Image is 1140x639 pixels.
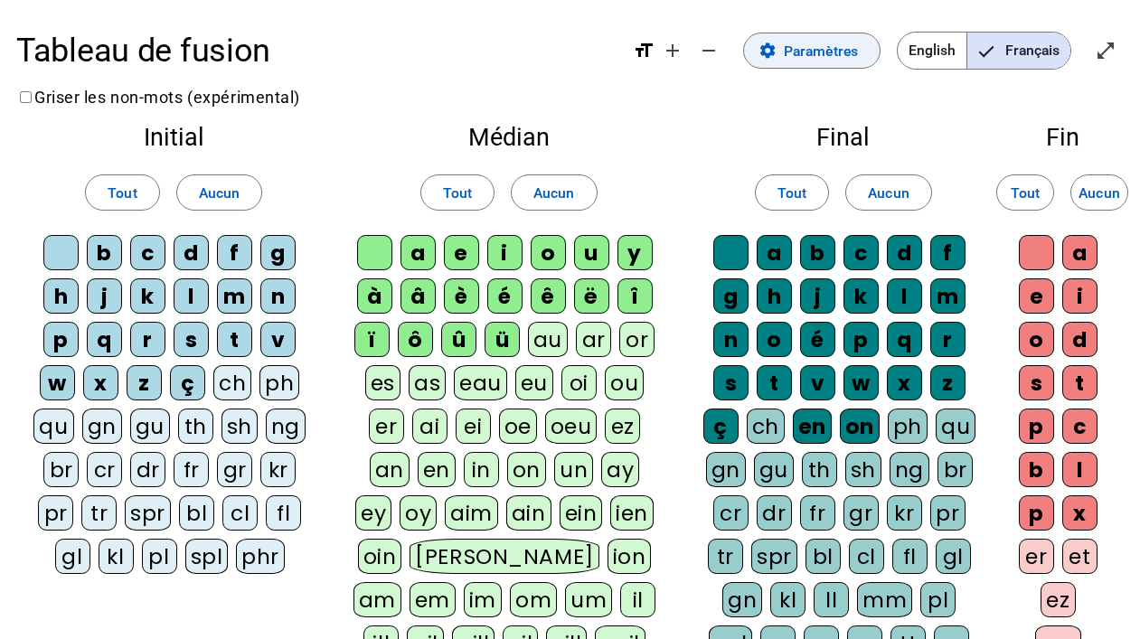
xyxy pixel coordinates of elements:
div: bl [806,539,841,574]
div: î [617,278,653,314]
div: as [409,365,446,400]
div: gn [82,409,122,444]
div: y [617,235,653,270]
div: ay [601,452,639,487]
div: phr [236,539,285,574]
h1: Tableau de fusion [16,18,617,83]
div: o [1019,322,1054,357]
div: oy [400,495,437,531]
div: gr [217,452,252,487]
div: [PERSON_NAME] [410,539,598,574]
span: Aucun [533,181,575,205]
span: Aucun [199,181,240,205]
div: ch [213,365,251,400]
span: Tout [108,181,137,205]
div: au [528,322,568,357]
div: c [1062,409,1098,444]
button: Tout [996,174,1054,211]
div: on [840,409,880,444]
div: il [620,582,655,617]
div: t [1062,365,1098,400]
div: dr [757,495,792,531]
div: oin [358,539,402,574]
div: ch [747,409,785,444]
div: kl [99,539,134,574]
div: e [1019,278,1054,314]
div: è [444,278,479,314]
div: spr [125,495,171,531]
div: spl [185,539,229,574]
div: er [1019,539,1054,574]
div: w [843,365,879,400]
div: i [487,235,523,270]
div: ê [531,278,566,314]
div: v [800,365,835,400]
mat-icon: settings [758,42,777,60]
div: û [441,322,476,357]
div: or [619,322,655,357]
div: fl [892,539,928,574]
button: Aucun [1070,174,1128,211]
div: th [802,452,837,487]
div: m [217,278,252,314]
div: es [365,365,400,400]
div: fr [174,452,209,487]
div: ü [485,322,520,357]
div: z [127,365,162,400]
div: ç [170,365,205,400]
div: en [793,409,832,444]
h2: Fin [1017,126,1107,150]
div: cl [222,495,258,531]
div: s [174,322,209,357]
div: ei [456,409,491,444]
div: l [1062,452,1098,487]
div: p [843,322,879,357]
div: é [487,278,523,314]
input: Griser les non-mots (expérimental) [20,91,32,103]
div: a [757,235,792,270]
div: kr [260,452,296,487]
button: Tout [755,174,829,211]
div: r [930,322,966,357]
div: g [260,235,296,270]
div: t [757,365,792,400]
div: er [369,409,404,444]
div: a [1062,235,1098,270]
div: ë [574,278,609,314]
div: s [1019,365,1054,400]
div: t [217,322,252,357]
div: u [574,235,609,270]
div: ph [259,365,299,400]
button: Diminuer la taille de la police [691,33,727,69]
div: en [418,452,456,487]
div: ng [266,409,306,444]
div: c [843,235,879,270]
div: ar [576,322,611,357]
div: o [757,322,792,357]
div: ion [608,539,652,574]
div: j [87,278,122,314]
div: qu [936,409,975,444]
div: o [531,235,566,270]
div: kr [887,495,922,531]
button: Entrer en plein écran [1088,33,1124,69]
div: ain [506,495,551,531]
h2: Final [702,126,985,150]
div: p [43,322,79,357]
div: d [1062,322,1098,357]
div: ï [354,322,390,357]
div: v [260,322,296,357]
div: c [130,235,165,270]
div: tr [81,495,117,531]
div: q [887,322,922,357]
mat-icon: format_size [633,40,655,61]
div: x [887,365,922,400]
div: ey [355,495,391,531]
div: spr [751,539,797,574]
div: in [464,452,499,487]
div: em [410,582,456,617]
div: l [887,278,922,314]
div: r [130,322,165,357]
div: ç [703,409,739,444]
div: tr [708,539,743,574]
